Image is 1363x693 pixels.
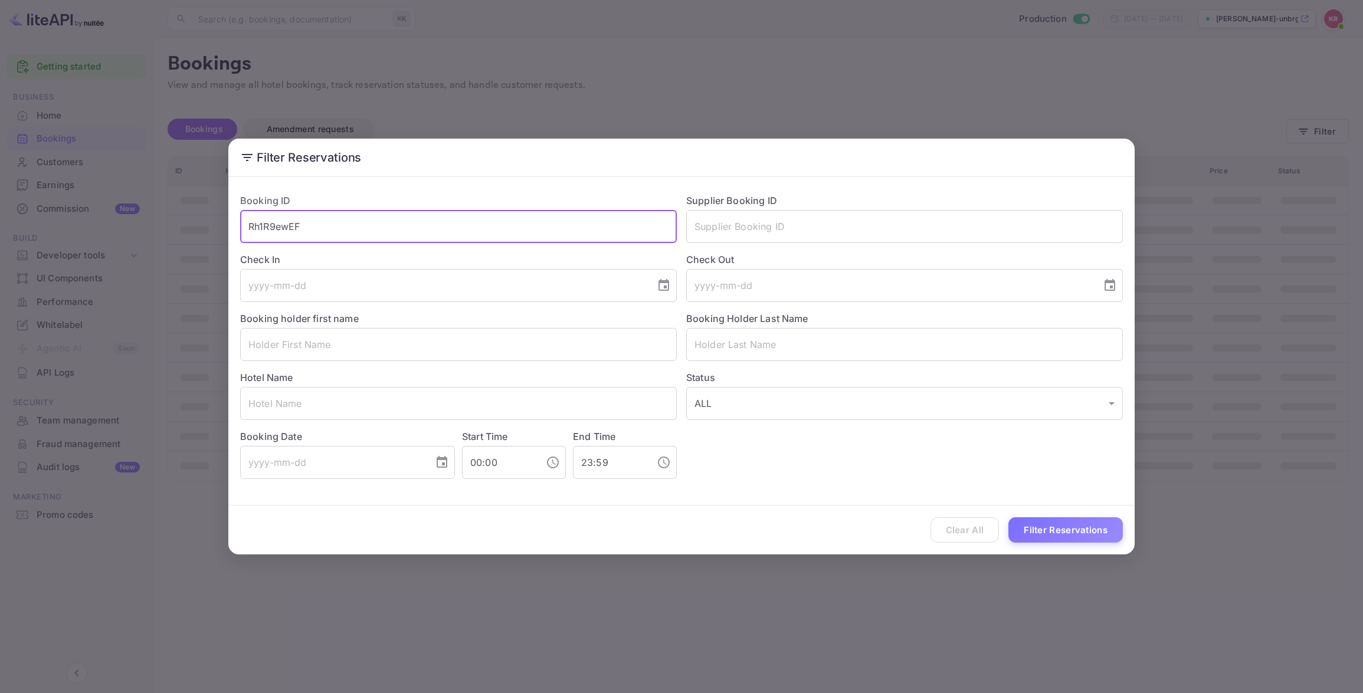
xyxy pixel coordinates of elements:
input: Holder First Name [240,328,677,361]
input: yyyy-mm-dd [240,269,647,302]
label: Check Out [686,252,1123,267]
label: Booking Date [240,429,455,444]
button: Choose time, selected time is 11:59 PM [652,451,676,474]
label: Check In [240,252,677,267]
button: Choose date [1098,274,1122,297]
input: Hotel Name [240,387,677,420]
label: Supplier Booking ID [686,195,777,206]
label: Status [686,370,1123,385]
label: Start Time [462,431,508,442]
div: ALL [686,387,1123,420]
button: Filter Reservations [1008,517,1123,543]
input: yyyy-mm-dd [240,446,425,479]
input: hh:mm [462,446,536,479]
input: Supplier Booking ID [686,210,1123,243]
label: Booking ID [240,195,291,206]
button: Choose time, selected time is 12:00 AM [541,451,565,474]
label: Hotel Name [240,372,293,383]
input: hh:mm [573,446,647,479]
input: Booking ID [240,210,677,243]
input: yyyy-mm-dd [686,269,1093,302]
button: Choose date [430,451,454,474]
label: Booking holder first name [240,313,359,324]
label: Booking Holder Last Name [686,313,808,324]
label: End Time [573,431,615,442]
input: Holder Last Name [686,328,1123,361]
button: Choose date [652,274,676,297]
h2: Filter Reservations [228,139,1135,176]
